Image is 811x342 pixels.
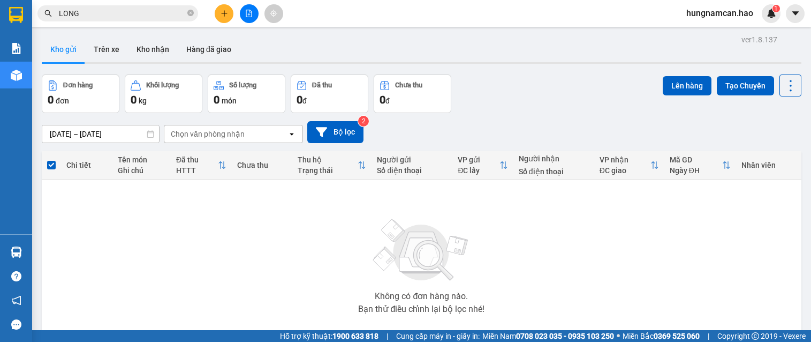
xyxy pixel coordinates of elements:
[670,166,722,175] div: Ngày ĐH
[298,155,358,164] div: Thu hộ
[128,36,178,62] button: Kho nhận
[139,96,147,105] span: kg
[482,330,614,342] span: Miền Nam
[44,10,52,17] span: search
[240,4,259,23] button: file-add
[385,96,390,105] span: đ
[176,155,218,164] div: Đã thu
[377,155,447,164] div: Người gửi
[291,75,368,113] button: Đã thu0đ
[594,151,664,180] th: Toggle SortBy
[741,161,796,169] div: Nhân viên
[85,36,128,62] button: Trên xe
[377,166,447,175] div: Số điện thoại
[396,330,480,342] span: Cung cấp máy in - giấy in:
[600,166,650,175] div: ĐC giao
[264,4,283,23] button: aim
[617,334,620,338] span: ⚪️
[670,155,722,164] div: Mã GD
[245,10,253,17] span: file-add
[42,125,159,143] input: Select a date range.
[374,75,451,113] button: Chưa thu0đ
[187,9,194,19] span: close-circle
[280,330,378,342] span: Hỗ trợ kỹ thuật:
[752,332,759,340] span: copyright
[270,10,277,17] span: aim
[458,166,499,175] div: ĐC lấy
[214,93,219,106] span: 0
[208,75,285,113] button: Số lượng0món
[791,9,800,18] span: caret-down
[452,151,513,180] th: Toggle SortBy
[59,8,185,19] input: Tìm tên, số ĐT hoặc mã đơn
[229,81,256,89] div: Số lượng
[332,332,378,340] strong: 1900 633 818
[187,10,194,16] span: close-circle
[56,96,69,105] span: đơn
[176,166,218,175] div: HTTT
[118,166,165,175] div: Ghi chú
[9,7,23,23] img: logo-vxr
[42,75,119,113] button: Đơn hàng0đơn
[708,330,709,342] span: |
[302,96,307,105] span: đ
[774,5,778,12] span: 1
[386,330,388,342] span: |
[11,43,22,54] img: solution-icon
[178,36,240,62] button: Hàng đã giao
[654,332,700,340] strong: 0369 525 060
[519,167,589,176] div: Số điện thoại
[663,76,711,95] button: Lên hàng
[786,4,805,23] button: caret-down
[368,213,475,288] img: svg+xml;base64,PHN2ZyBjbGFzcz0ibGlzdC1wbHVnX19zdmciIHhtbG5zPSJodHRwOi8vd3d3LnczLm9yZy8yMDAwL3N2Zy...
[171,129,245,139] div: Chọn văn phòng nhận
[11,271,21,281] span: question-circle
[125,75,202,113] button: Khối lượng0kg
[312,81,332,89] div: Đã thu
[375,292,468,301] div: Không có đơn hàng nào.
[287,130,296,138] svg: open
[66,161,107,169] div: Chi tiết
[741,34,777,46] div: ver 1.8.137
[767,9,776,18] img: icon-new-feature
[237,161,287,169] div: Chưa thu
[292,151,372,180] th: Toggle SortBy
[171,151,232,180] th: Toggle SortBy
[48,93,54,106] span: 0
[358,116,369,127] sup: 2
[458,155,499,164] div: VP gửi
[380,93,385,106] span: 0
[131,93,137,106] span: 0
[717,76,774,95] button: Tạo Chuyến
[221,10,228,17] span: plus
[215,4,233,23] button: plus
[395,81,422,89] div: Chưa thu
[358,305,484,314] div: Bạn thử điều chỉnh lại bộ lọc nhé!
[11,70,22,81] img: warehouse-icon
[118,155,165,164] div: Tên món
[146,81,179,89] div: Khối lượng
[516,332,614,340] strong: 0708 023 035 - 0935 103 250
[772,5,780,12] sup: 1
[11,319,21,330] span: message
[519,154,589,163] div: Người nhận
[623,330,700,342] span: Miền Bắc
[307,121,363,143] button: Bộ lọc
[11,295,21,306] span: notification
[678,6,762,20] span: hungnamcan.hao
[11,247,22,258] img: warehouse-icon
[298,166,358,175] div: Trạng thái
[297,93,302,106] span: 0
[600,155,650,164] div: VP nhận
[222,96,237,105] span: món
[42,36,85,62] button: Kho gửi
[63,81,93,89] div: Đơn hàng
[664,151,736,180] th: Toggle SortBy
